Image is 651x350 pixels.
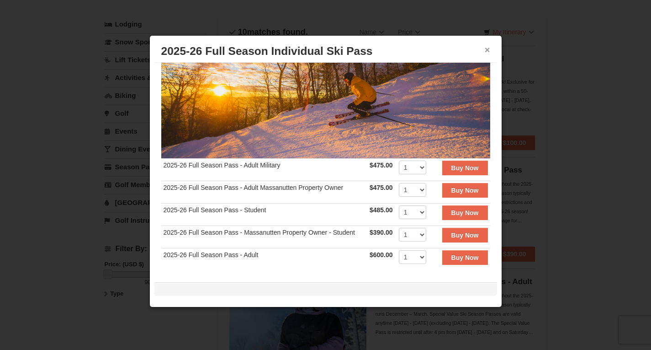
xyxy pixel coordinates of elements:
strong: Buy Now [451,254,479,261]
button: Buy Now [442,161,488,175]
strong: $485.00 [370,206,393,214]
td: 2025-26 Full Season Pass - Adult Military [161,158,367,181]
button: Buy Now [442,250,488,265]
button: × [485,45,490,54]
strong: Buy Now [451,209,479,216]
button: Buy Now [442,183,488,198]
strong: $475.00 [370,162,393,169]
strong: Buy Now [451,232,479,239]
h3: 2025-26 Full Season Individual Ski Pass [161,44,490,58]
strong: $600.00 [370,251,393,258]
td: 2025-26 Full Season Pass - Adult Massanutten Property Owner [161,181,367,203]
td: 2025-26 Full Season Pass - Adult [161,248,367,270]
td: 2025-26 Full Season Pass - Massanutten Property Owner - Student [161,226,367,248]
button: Buy Now [442,228,488,242]
strong: $390.00 [370,229,393,236]
strong: Buy Now [451,164,479,172]
strong: $475.00 [370,184,393,191]
td: 2025-26 Full Season Pass - Student [161,203,367,226]
strong: Buy Now [451,187,479,194]
button: Buy Now [442,205,488,220]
